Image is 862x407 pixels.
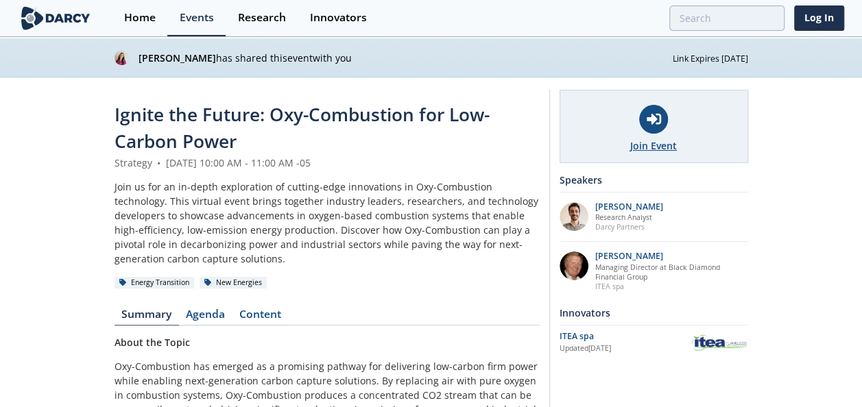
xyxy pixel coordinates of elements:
div: Strategy [DATE] 10:00 AM - 11:00 AM -05 [115,156,540,170]
p: Darcy Partners [595,222,663,232]
div: Updated [DATE] [560,343,691,354]
p: has shared this event with you [139,51,673,65]
div: ITEA spa [560,330,691,343]
div: Innovators [560,301,748,325]
p: Research Analyst [595,212,663,222]
a: Summary [115,309,179,325]
div: Energy Transition [115,277,195,289]
div: Research [238,12,286,23]
div: Innovators [310,12,367,23]
img: logo-wide.svg [19,6,93,30]
a: Log In [794,5,844,31]
p: [PERSON_NAME] [595,251,741,261]
p: ITEA spa [595,282,741,291]
div: Link Expires [DATE] [673,50,748,65]
a: Content [232,309,289,325]
img: ITEA spa [691,332,748,352]
span: Ignite the Future: Oxy-Combustion for Low-Carbon Power [115,102,490,153]
strong: [PERSON_NAME] [139,51,216,64]
a: Agenda [179,309,232,325]
p: [PERSON_NAME] [595,202,663,212]
div: New Energies [200,277,267,289]
strong: About the Topic [115,336,190,349]
img: e78dc165-e339-43be-b819-6f39ce58aec6 [560,202,588,231]
div: Join us for an in-depth exploration of cutting-edge innovations in Oxy-Combustion technology. Thi... [115,180,540,266]
div: Events [180,12,214,23]
div: Home [124,12,156,23]
div: Speakers [560,168,748,192]
p: Managing Director at Black Diamond Financial Group [595,262,741,282]
input: Advanced Search [669,5,785,31]
div: Join Event [630,138,677,153]
img: PjDKf9DvQFCexQEOckkA [115,51,129,65]
span: • [155,156,163,169]
a: ITEA spa Updated[DATE] ITEA spa [560,330,748,354]
img: 5c882eca-8b14-43be-9dc2-518e113e9a37 [560,251,588,280]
